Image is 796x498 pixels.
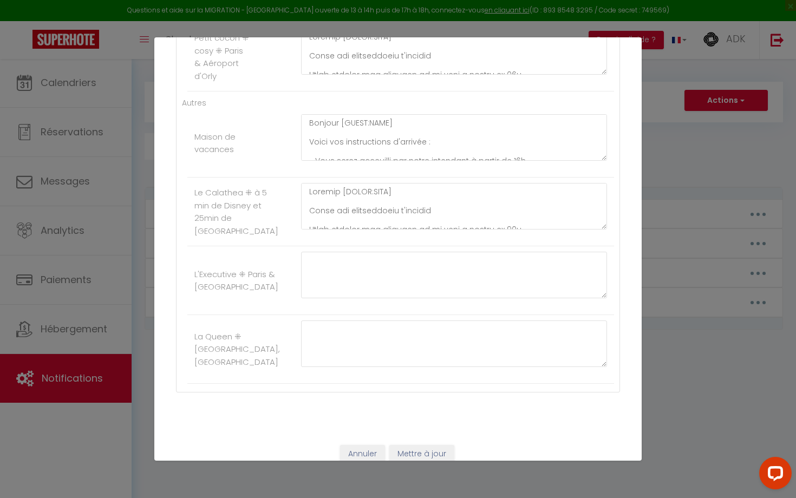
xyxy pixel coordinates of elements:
label: L'Executive ⁜ Paris & [GEOGRAPHIC_DATA] [194,268,278,293]
iframe: LiveChat chat widget [751,453,796,498]
button: Annuler [340,445,385,463]
label: La Queen ⁜ [GEOGRAPHIC_DATA], [GEOGRAPHIC_DATA] [194,330,280,369]
label: Autres [182,97,206,109]
label: Petit cocon ⁜ cosy ⁜ Paris & Aéroport d'Orly [194,31,251,82]
label: Maison de vacances [194,130,251,156]
label: Le Calathea ⁜ à 5 min de Disney et 25min de [GEOGRAPHIC_DATA] [194,186,278,237]
button: Mettre à jour [389,445,454,463]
